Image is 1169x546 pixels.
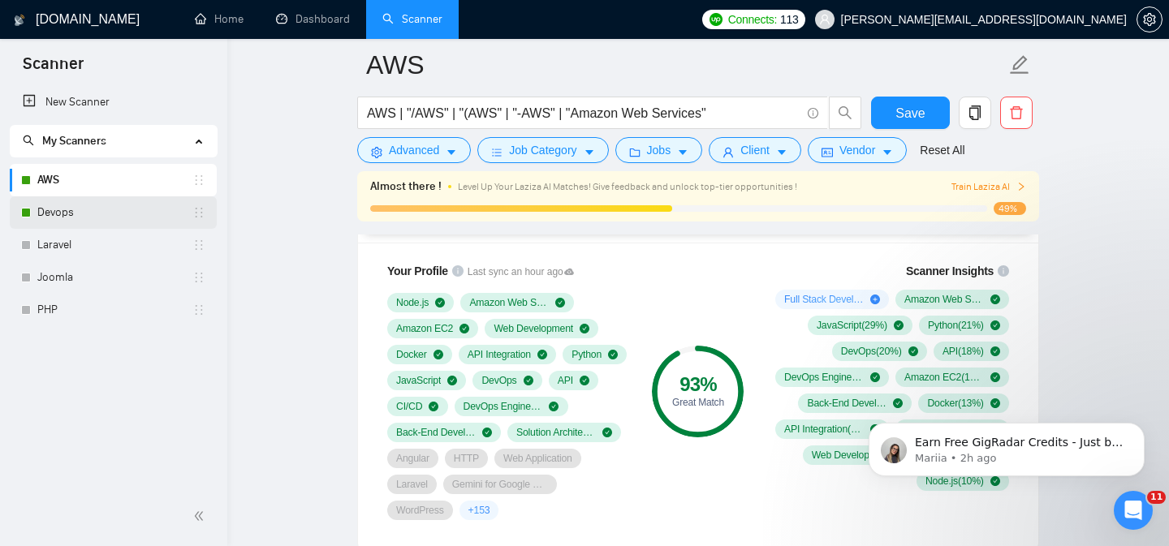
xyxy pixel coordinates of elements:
span: bars [491,146,503,158]
span: caret-down [584,146,595,158]
span: Advanced [389,141,439,159]
span: 113 [780,11,798,28]
span: Back-End Development ( 15 %) [807,397,886,410]
li: Laravel [10,229,217,261]
span: holder [192,239,205,252]
span: Amazon EC2 [396,322,453,335]
span: 49% [994,202,1026,215]
span: search [830,105,861,120]
span: check-circle [908,346,918,356]
span: Save [895,103,925,123]
span: JavaScript [396,374,441,387]
span: check-circle [434,350,443,359]
span: Full Stack Development ( 38 %) [784,293,864,306]
span: idcard [822,146,833,158]
span: check-circle [602,428,612,437]
span: check-circle [870,372,880,382]
li: PHP [10,294,217,326]
span: info-circle [998,265,1009,277]
span: Vendor [839,141,875,159]
span: Laravel [396,478,428,491]
span: Web Development [494,322,573,335]
span: check-circle [990,346,1000,356]
span: holder [192,303,205,316]
span: check-circle [524,376,533,385]
img: upwork-logo.png [710,13,723,26]
span: holder [192,206,205,219]
span: DevOps [481,374,516,387]
div: 93 % [652,375,744,394]
span: Last sync an hour ago [468,264,575,280]
span: search [23,135,34,146]
span: copy [960,105,990,120]
span: Python [572,348,602,361]
span: Train Laziza AI [951,179,1026,195]
span: edit [1009,54,1030,75]
button: search [829,97,861,129]
iframe: Intercom live chat [1114,491,1153,530]
span: check-circle [429,402,438,411]
span: Jobs [647,141,671,159]
li: Devops [10,196,217,229]
span: check-circle [549,402,559,411]
span: check-circle [990,294,1000,304]
a: setting [1137,13,1163,26]
button: idcardVendorcaret-down [808,137,907,163]
span: 11 [1147,491,1166,504]
span: My Scanners [23,134,106,148]
input: Scanner name... [366,45,1006,85]
span: Scanner Insights [906,265,994,277]
button: delete [1000,97,1033,129]
span: API Integration ( 11 %) [784,423,864,436]
span: user [819,14,830,25]
button: barsJob Categorycaret-down [477,137,608,163]
span: Client [740,141,770,159]
span: Scanner [10,52,97,86]
span: Almost there ! [370,178,442,196]
a: AWS [37,164,192,196]
span: Job Category [509,141,576,159]
span: caret-down [677,146,688,158]
span: info-circle [808,108,818,118]
span: My Scanners [42,134,106,148]
div: Great Match [652,398,744,407]
span: check-circle [580,324,589,333]
span: Web Application [503,452,572,465]
span: check-circle [894,320,904,330]
span: check-circle [482,428,492,437]
span: API Integration [468,348,531,361]
a: searchScanner [382,12,442,26]
span: delete [1001,105,1032,120]
span: Node.js [396,296,429,309]
input: Search Freelance Jobs... [367,103,800,123]
span: check-circle [990,372,1000,382]
span: Solution Architecture [516,426,596,439]
a: dashboardDashboard [276,12,350,26]
span: Level Up Your Laziza AI Matches! Give feedback and unlock top-tier opportunities ! [458,181,797,192]
span: setting [1137,13,1162,26]
span: API [558,374,573,387]
span: check-circle [990,320,1000,330]
span: HTTP [454,452,479,465]
span: Your Profile [387,264,448,277]
a: Laravel [37,229,192,261]
span: API ( 18 %) [943,345,984,358]
span: info-circle [452,265,464,277]
button: folderJobscaret-down [615,137,703,163]
li: New Scanner [10,86,217,118]
span: right [1016,182,1026,191]
span: Connects: [728,11,777,28]
img: logo [14,7,25,33]
span: user [723,146,734,158]
span: caret-down [882,146,893,158]
span: double-left [193,508,209,524]
span: JavaScript ( 29 %) [817,319,887,332]
a: Joomla [37,261,192,294]
a: PHP [37,294,192,326]
span: check-circle [555,298,565,307]
li: Joomla [10,261,217,294]
iframe: Intercom notifications message [844,389,1169,502]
